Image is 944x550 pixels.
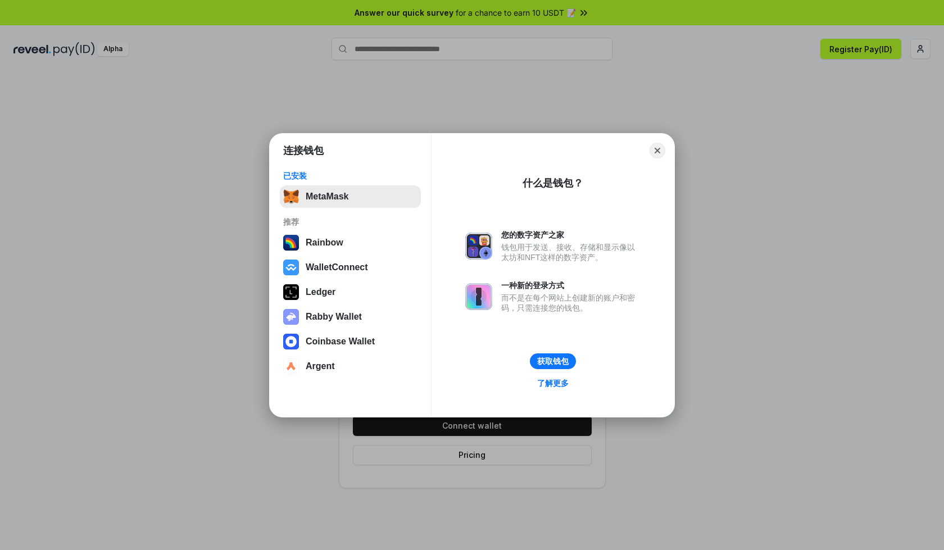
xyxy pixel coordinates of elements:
[283,309,299,325] img: svg+xml,%3Csvg%20xmlns%3D%22http%3A%2F%2Fwww.w3.org%2F2000%2Fsvg%22%20fill%3D%22none%22%20viewBox...
[283,217,417,227] div: 推荐
[280,231,421,254] button: Rainbow
[306,312,362,322] div: Rabby Wallet
[537,356,569,366] div: 获取钱包
[306,192,348,202] div: MetaMask
[650,143,665,158] button: Close
[501,280,641,290] div: 一种新的登录方式
[523,176,583,190] div: 什么是钱包？
[283,358,299,374] img: svg+xml,%3Csvg%20width%3D%2228%22%20height%3D%2228%22%20viewBox%3D%220%200%2028%2028%22%20fill%3D...
[280,306,421,328] button: Rabby Wallet
[306,262,368,272] div: WalletConnect
[283,334,299,349] img: svg+xml,%3Csvg%20width%3D%2228%22%20height%3D%2228%22%20viewBox%3D%220%200%2028%2028%22%20fill%3D...
[283,171,417,181] div: 已安装
[283,235,299,251] img: svg+xml,%3Csvg%20width%3D%22120%22%20height%3D%22120%22%20viewBox%3D%220%200%20120%20120%22%20fil...
[465,283,492,310] img: svg+xml,%3Csvg%20xmlns%3D%22http%3A%2F%2Fwww.w3.org%2F2000%2Fsvg%22%20fill%3D%22none%22%20viewBox...
[530,353,576,369] button: 获取钱包
[501,230,641,240] div: 您的数字资产之家
[306,337,375,347] div: Coinbase Wallet
[283,260,299,275] img: svg+xml,%3Csvg%20width%3D%2228%22%20height%3D%2228%22%20viewBox%3D%220%200%2028%2028%22%20fill%3D...
[501,242,641,262] div: 钱包用于发送、接收、存储和显示像以太坊和NFT这样的数字资产。
[280,256,421,279] button: WalletConnect
[280,330,421,353] button: Coinbase Wallet
[280,185,421,208] button: MetaMask
[530,376,575,390] a: 了解更多
[306,287,335,297] div: Ledger
[465,233,492,260] img: svg+xml,%3Csvg%20xmlns%3D%22http%3A%2F%2Fwww.w3.org%2F2000%2Fsvg%22%20fill%3D%22none%22%20viewBox...
[283,144,324,157] h1: 连接钱包
[306,361,335,371] div: Argent
[306,238,343,248] div: Rainbow
[537,378,569,388] div: 了解更多
[280,281,421,303] button: Ledger
[280,355,421,378] button: Argent
[501,293,641,313] div: 而不是在每个网站上创建新的账户和密码，只需连接您的钱包。
[283,189,299,204] img: svg+xml,%3Csvg%20fill%3D%22none%22%20height%3D%2233%22%20viewBox%3D%220%200%2035%2033%22%20width%...
[283,284,299,300] img: svg+xml,%3Csvg%20xmlns%3D%22http%3A%2F%2Fwww.w3.org%2F2000%2Fsvg%22%20width%3D%2228%22%20height%3...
